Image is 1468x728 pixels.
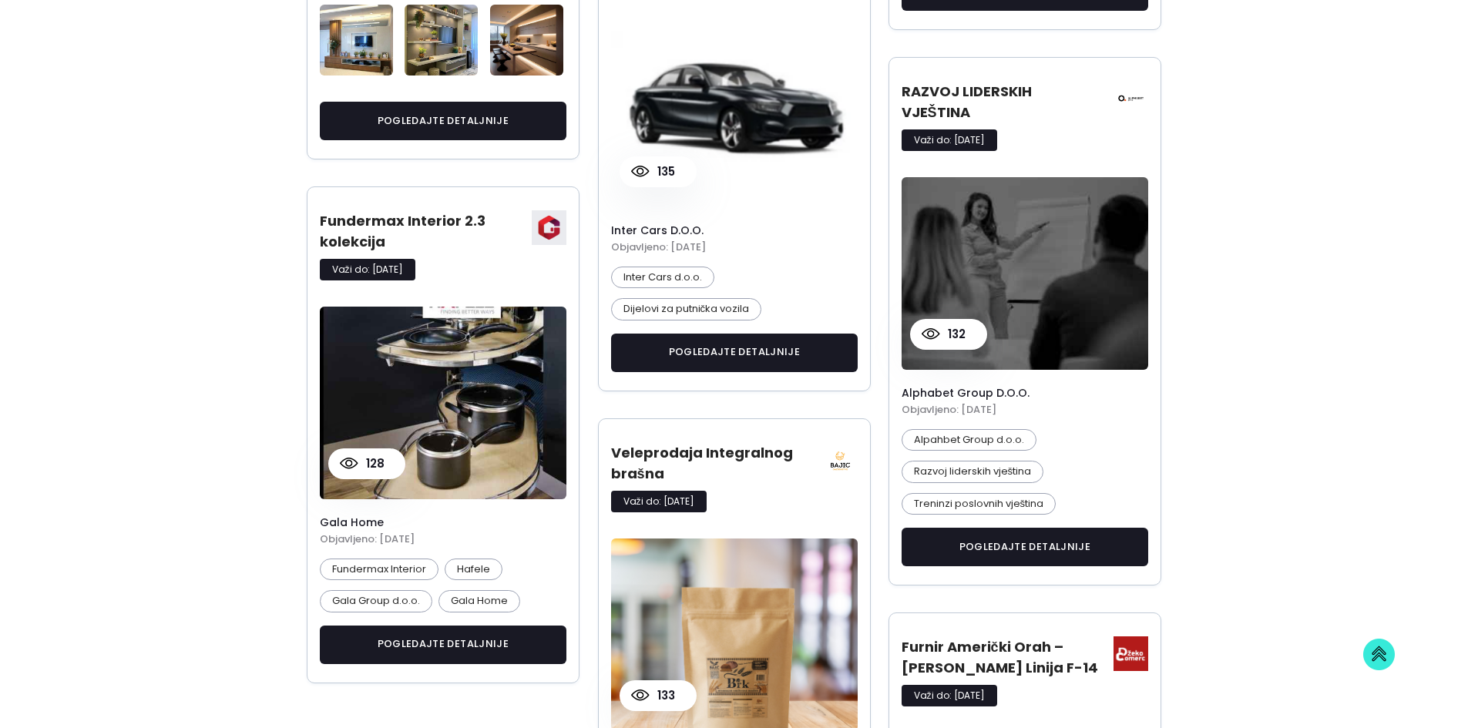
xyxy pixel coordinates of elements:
p: Važi do: [DATE] [320,259,415,280]
p: Alpahbet Group d.o.o. [902,429,1036,451]
h4: Gala Home [320,516,567,529]
p: Gala Group d.o.o. [320,590,432,612]
h4: Inter Cars d.o.o. [611,224,858,237]
p: Važi do: [DATE] [611,491,707,512]
button: pogledajte detaljnije [320,626,567,664]
button: pogledajte detaljnije [611,334,858,372]
p: Važi do: [DATE] [902,685,997,706]
h4: Alphabet Group d.o.o. [902,387,1149,400]
button: pogledajte detaljnije [902,528,1149,566]
img: product card [320,307,567,499]
h5: Objavljeno: [DATE] [902,402,1149,418]
p: Fundermax Interior [320,559,438,580]
img: Error [405,5,478,75]
h3: Furnir Američki Orah – [PERSON_NAME] Linija F-14 [902,636,1100,678]
img: Error [490,5,563,75]
p: Inter Cars d.o.o. [611,267,714,288]
img: view count [631,166,650,177]
p: 133 [650,686,675,705]
img: product card [611,15,858,207]
img: Error [320,5,393,75]
button: pogledajte detaljnije [320,102,567,140]
p: 128 [358,455,385,473]
img: jump to top [1363,639,1395,670]
h3: Fundermax Interior 2.3 kolekcija [320,210,518,252]
h3: RAZVOJ LIDERSKIH VJEŠTINA [902,81,1100,122]
img: view count [340,458,358,469]
p: Dijelovi za putnička vozila [611,298,762,320]
img: product card [902,177,1149,370]
p: 135 [650,163,675,181]
img: view count [922,328,940,340]
p: Važi do: [DATE] [902,129,997,151]
h5: Objavljeno: [DATE] [320,532,567,547]
p: Razvoj liderskih vještina [902,461,1044,482]
p: 132 [940,325,966,344]
h5: Objavljeno: [DATE] [611,240,858,255]
h3: Veleprodaja Integralnog brašna [611,442,809,484]
p: Gala Home [438,590,520,612]
p: Hafele [445,559,502,580]
img: view count [631,689,650,701]
p: Treninzi poslovnih vještina [902,493,1056,515]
